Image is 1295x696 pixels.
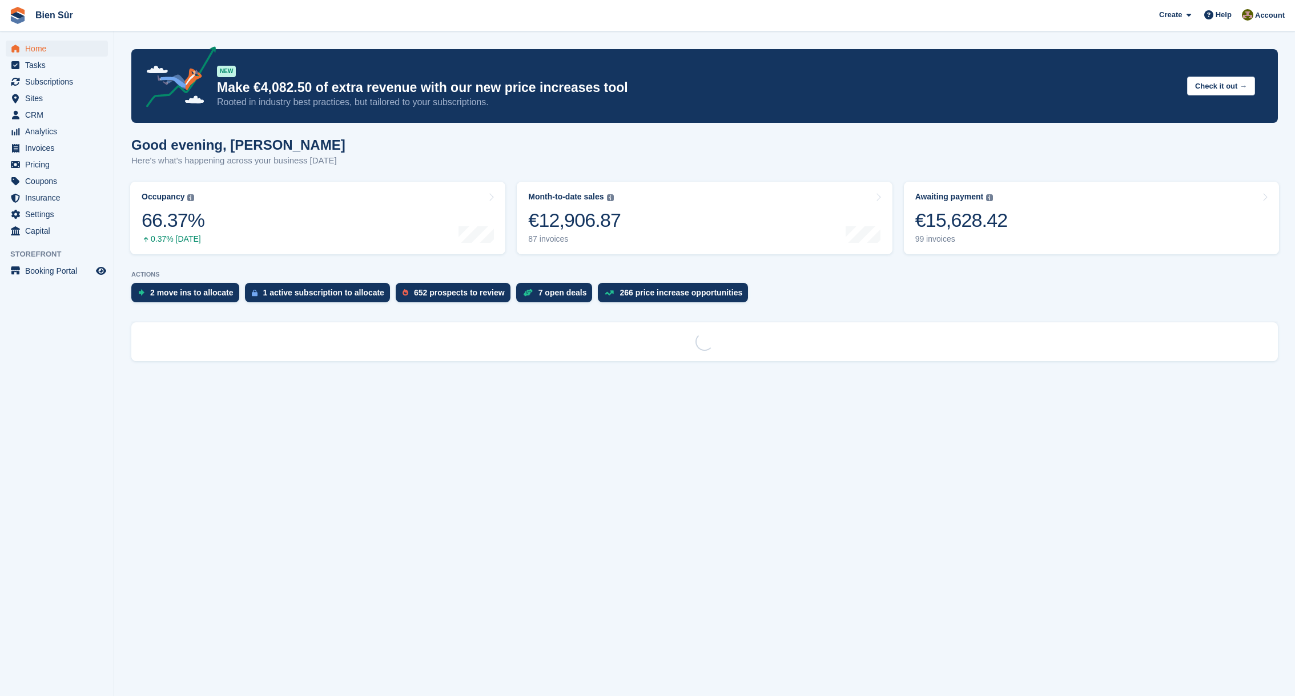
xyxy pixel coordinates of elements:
[6,173,108,189] a: menu
[25,173,94,189] span: Coupons
[25,57,94,73] span: Tasks
[217,79,1178,96] p: Make €4,082.50 of extra revenue with our new price increases tool
[6,223,108,239] a: menu
[1216,9,1232,21] span: Help
[25,107,94,123] span: CRM
[6,140,108,156] a: menu
[142,234,204,244] div: 0.37% [DATE]
[131,271,1278,278] p: ACTIONS
[6,57,108,73] a: menu
[131,154,345,167] p: Here's what's happening across your business [DATE]
[25,263,94,279] span: Booking Portal
[25,123,94,139] span: Analytics
[252,289,258,297] img: active_subscription_to_allocate_icon-d502201f5373d7db506a760aba3b589e785aa758c864c3986d89f69b8ff3...
[523,289,533,297] img: deal-1b604bf984904fb50ccaf53a9ad4b4a5d6e5aea283cecdc64d6e3604feb123c2.svg
[986,194,993,201] img: icon-info-grey-7440780725fd019a000dd9b08b2336e03edf1995a4989e88bcd33f0948082b44.svg
[6,41,108,57] a: menu
[607,194,614,201] img: icon-info-grey-7440780725fd019a000dd9b08b2336e03edf1995a4989e88bcd33f0948082b44.svg
[136,46,216,111] img: price-adjustments-announcement-icon-8257ccfd72463d97f412b2fc003d46551f7dbcb40ab6d574587a9cd5c0d94...
[25,140,94,156] span: Invoices
[6,74,108,90] a: menu
[245,283,396,308] a: 1 active subscription to allocate
[150,288,234,297] div: 2 move ins to allocate
[6,90,108,106] a: menu
[528,234,621,244] div: 87 invoices
[915,234,1008,244] div: 99 invoices
[915,209,1008,232] div: €15,628.42
[25,157,94,173] span: Pricing
[142,209,204,232] div: 66.37%
[517,182,892,254] a: Month-to-date sales €12,906.87 87 invoices
[598,283,754,308] a: 266 price increase opportunities
[6,157,108,173] a: menu
[263,288,384,297] div: 1 active subscription to allocate
[528,192,604,202] div: Month-to-date sales
[1242,9,1253,21] img: Matthieu Burnand
[142,192,184,202] div: Occupancy
[10,249,114,260] span: Storefront
[138,289,144,296] img: move_ins_to_allocate_icon-fdf77a2bb77ea45bf5b3d319d69a93e2d87916cf1d5bf7949dd705db3b84f3ca.svg
[25,90,94,106] span: Sites
[904,182,1279,254] a: Awaiting payment €15,628.42 99 invoices
[414,288,505,297] div: 652 prospects to review
[25,206,94,222] span: Settings
[915,192,984,202] div: Awaiting payment
[1187,77,1255,95] button: Check it out →
[217,96,1178,109] p: Rooted in industry best practices, but tailored to your subscriptions.
[6,190,108,206] a: menu
[396,283,516,308] a: 652 prospects to review
[130,182,505,254] a: Occupancy 66.37% 0.37% [DATE]
[538,288,587,297] div: 7 open deals
[9,7,26,24] img: stora-icon-8386f47178a22dfd0bd8f6a31ec36ba5ce8667c1dd55bd0f319d3a0aa187defe.svg
[1255,10,1285,21] span: Account
[528,209,621,232] div: €12,906.87
[6,107,108,123] a: menu
[131,283,245,308] a: 2 move ins to allocate
[25,223,94,239] span: Capital
[403,289,408,296] img: prospect-51fa495bee0391a8d652442698ab0144808aea92771e9ea1ae160a38d050c398.svg
[25,74,94,90] span: Subscriptions
[1159,9,1182,21] span: Create
[25,190,94,206] span: Insurance
[217,66,236,77] div: NEW
[6,123,108,139] a: menu
[6,206,108,222] a: menu
[605,290,614,295] img: price_increase_opportunities-93ffe204e8149a01c8c9dc8f82e8f89637d9d84a8eef4429ea346261dce0b2c0.svg
[31,6,78,25] a: Bien Sûr
[131,137,345,153] h1: Good evening, [PERSON_NAME]
[620,288,742,297] div: 266 price increase opportunities
[516,283,598,308] a: 7 open deals
[6,263,108,279] a: menu
[25,41,94,57] span: Home
[94,264,108,278] a: Preview store
[187,194,194,201] img: icon-info-grey-7440780725fd019a000dd9b08b2336e03edf1995a4989e88bcd33f0948082b44.svg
